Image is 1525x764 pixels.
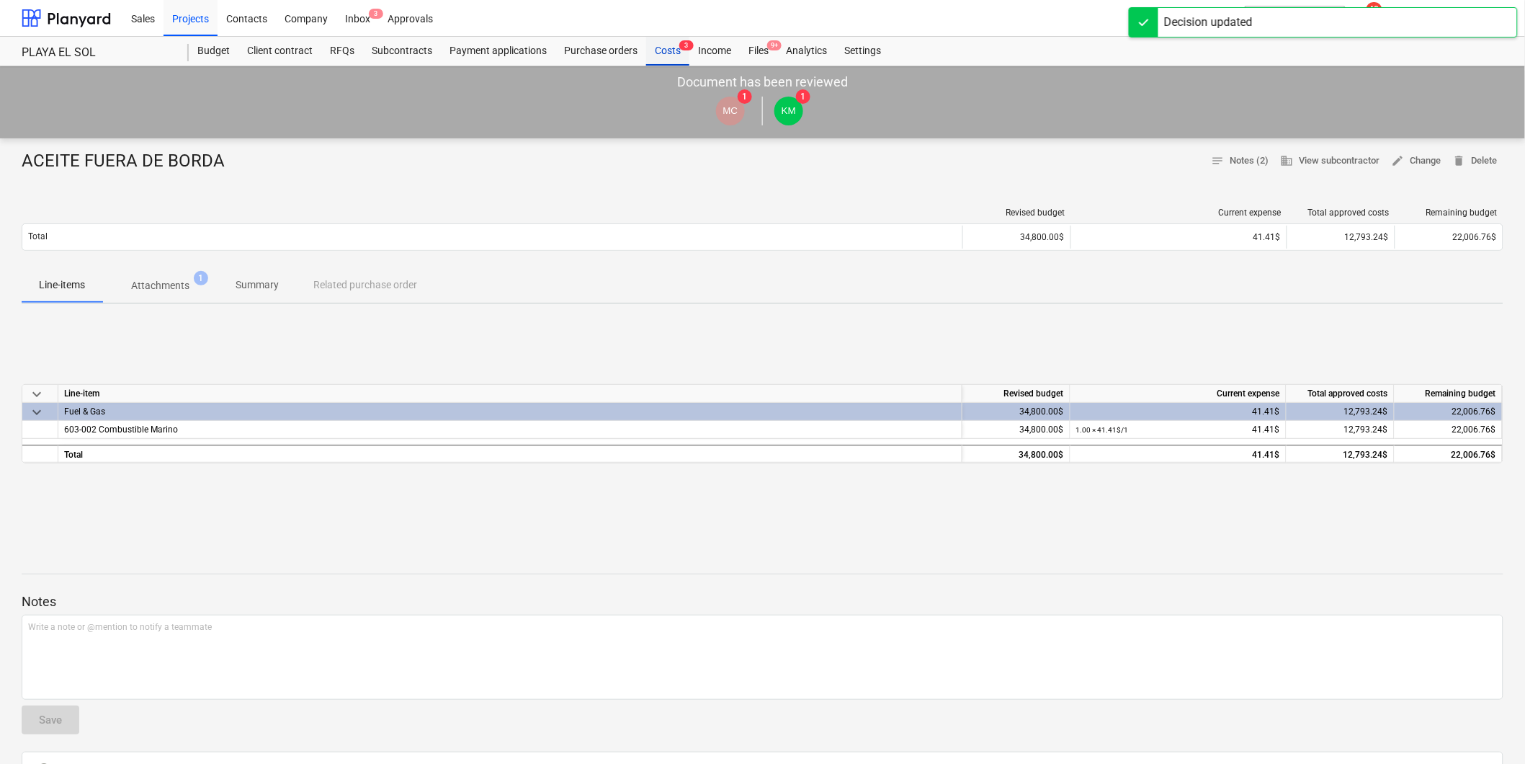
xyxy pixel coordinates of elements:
div: 34,800.00$ [962,226,1070,249]
div: 41.41$ [1076,421,1280,439]
a: Income [689,37,740,66]
div: Current expense [1077,208,1282,218]
a: Purchase orders [555,37,646,66]
div: Fuel & Gas [64,403,956,420]
div: Costs [646,37,689,66]
div: Revised budget [969,208,1065,218]
div: Current expense [1070,385,1287,403]
div: Remaining budget [1401,208,1498,218]
span: 1 [738,89,752,104]
div: Decision updated [1164,14,1253,31]
div: 22,006.76$ [1395,403,1503,421]
span: 1 [796,89,810,104]
div: 41.41$ [1076,446,1280,464]
button: Notes (2) [1206,150,1275,172]
div: 22,006.76$ [1395,445,1503,463]
div: kristin morales [774,97,803,125]
span: View subcontractor [1281,153,1380,169]
small: 1.00 × 41.41$ / 1 [1076,426,1129,434]
a: Settings [836,37,890,66]
a: Files9+ [740,37,777,66]
div: 12,793.24$ [1287,445,1395,463]
span: 9+ [767,40,782,50]
div: ACEITE FUERA DE BORDA [22,150,236,173]
p: Notes [22,593,1503,610]
span: 12,793.24$ [1344,425,1388,435]
span: keyboard_arrow_down [28,404,45,421]
a: Subcontracts [363,37,441,66]
a: Client contract [238,37,321,66]
div: Total approved costs [1287,385,1395,403]
a: Costs3 [646,37,689,66]
iframe: Chat Widget [1453,695,1525,764]
p: Line-items [39,277,85,293]
p: Total [28,231,48,243]
span: Notes (2) [1212,153,1269,169]
span: keyboard_arrow_down [28,386,45,403]
div: 12,793.24$ [1287,226,1395,249]
div: Total [58,445,962,463]
span: 3 [369,9,383,19]
span: business [1281,154,1294,167]
span: 3 [679,40,694,50]
div: 41.41$ [1076,403,1280,421]
div: 41.41$ [1077,232,1281,242]
a: RFQs [321,37,363,66]
a: Budget [189,37,238,66]
div: 34,800.00$ [962,403,1070,421]
div: PLAYA EL SOL [22,45,171,61]
span: MC [723,105,738,116]
a: Analytics [777,37,836,66]
div: Files [740,37,777,66]
span: notes [1212,154,1225,167]
div: 12,793.24$ [1287,403,1395,421]
p: Summary [236,277,279,293]
a: Payment applications [441,37,555,66]
button: Change [1386,150,1447,172]
p: Document has been reviewed [677,74,848,91]
span: edit [1392,154,1405,167]
span: 603-002 Combustible Marino [64,425,178,435]
span: delete [1453,154,1466,167]
span: 22,006.76$ [1453,232,1497,242]
div: Total approved costs [1293,208,1390,218]
span: Change [1392,153,1441,169]
span: Delete [1453,153,1498,169]
button: View subcontractor [1275,150,1386,172]
div: 34,800.00$ [962,445,1070,463]
div: Remaining budget [1395,385,1503,403]
span: 1 [194,271,208,285]
span: 22,006.76$ [1452,425,1496,435]
div: 34,800.00$ [962,421,1070,439]
div: Revised budget [962,385,1070,403]
span: KM [782,105,796,116]
div: Mareliz Chi [716,97,745,125]
button: Delete [1447,150,1503,172]
div: Line-item [58,385,962,403]
p: Attachments [131,278,189,293]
